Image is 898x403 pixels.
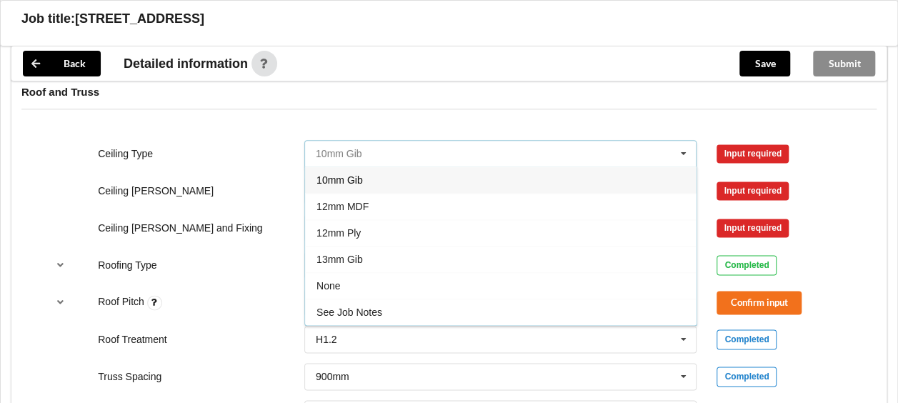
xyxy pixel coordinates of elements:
[717,219,789,237] div: Input required
[46,289,74,315] button: reference-toggle
[75,11,204,27] h3: [STREET_ADDRESS]
[717,291,802,314] button: Confirm input
[717,181,789,200] div: Input required
[23,51,101,76] button: Back
[98,148,153,159] label: Ceiling Type
[316,372,349,382] div: 900mm
[717,144,789,163] div: Input required
[21,85,877,99] h4: Roof and Truss
[316,174,363,186] span: 10mm Gib
[717,329,777,349] div: Completed
[316,307,382,318] span: See Job Notes
[316,280,340,292] span: None
[98,334,167,345] label: Roof Treatment
[316,227,361,239] span: 12mm Ply
[21,11,75,27] h3: Job title:
[717,255,777,275] div: Completed
[316,254,363,265] span: 13mm Gib
[98,371,161,382] label: Truss Spacing
[98,185,214,196] label: Ceiling [PERSON_NAME]
[316,334,337,344] div: H1.2
[98,222,262,234] label: Ceiling [PERSON_NAME] and Fixing
[98,296,146,307] label: Roof Pitch
[739,51,790,76] button: Save
[46,252,74,278] button: reference-toggle
[316,201,369,212] span: 12mm MDF
[98,259,156,271] label: Roofing Type
[717,367,777,387] div: Completed
[124,57,248,70] span: Detailed information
